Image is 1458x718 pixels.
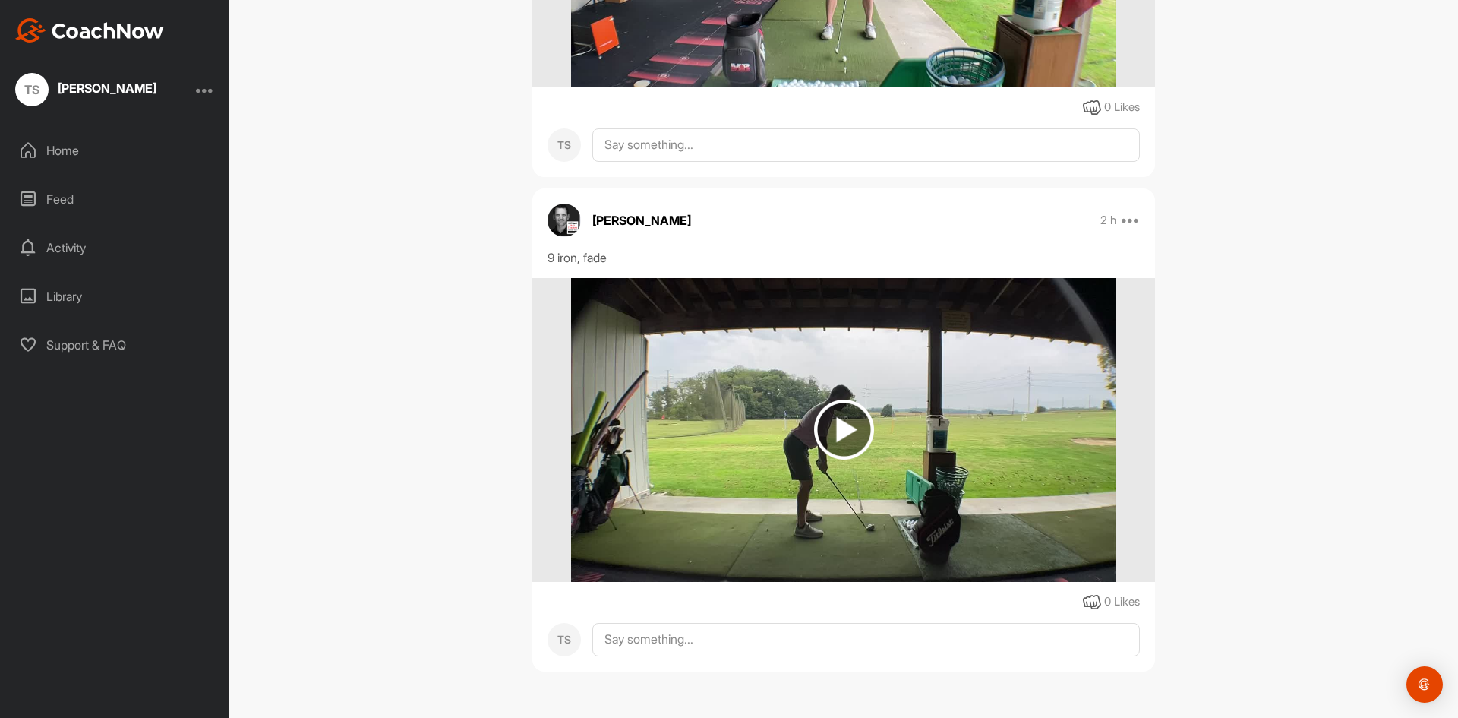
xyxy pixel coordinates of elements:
div: 0 Likes [1104,99,1140,116]
div: [PERSON_NAME] [58,82,156,94]
div: 0 Likes [1104,593,1140,611]
img: media [571,278,1116,582]
div: TS [15,73,49,106]
div: Open Intercom Messenger [1406,666,1443,703]
img: CoachNow [15,18,164,43]
div: Library [8,277,222,315]
div: Home [8,131,222,169]
div: Activity [8,229,222,267]
div: TS [548,623,581,656]
div: 9 iron, fade [548,248,1140,267]
div: Feed [8,180,222,218]
div: TS [548,128,581,162]
img: play [814,400,874,460]
p: [PERSON_NAME] [592,211,691,229]
p: 2 h [1100,213,1116,228]
div: Support & FAQ [8,326,222,364]
img: avatar [548,204,581,237]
